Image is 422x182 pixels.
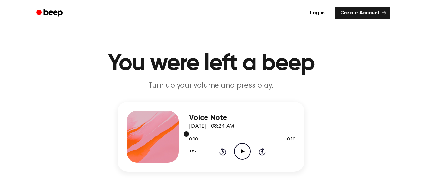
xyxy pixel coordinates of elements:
[45,52,377,75] h1: You were left a beep
[32,7,68,19] a: Beep
[287,136,295,143] span: 0:10
[189,136,197,143] span: 0:00
[86,80,336,91] p: Turn up your volume and press play.
[189,146,199,157] button: 1.0x
[335,7,390,19] a: Create Account
[304,6,331,20] a: Log in
[189,114,295,122] h3: Voice Note
[189,124,234,129] span: [DATE] · 08:24 AM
